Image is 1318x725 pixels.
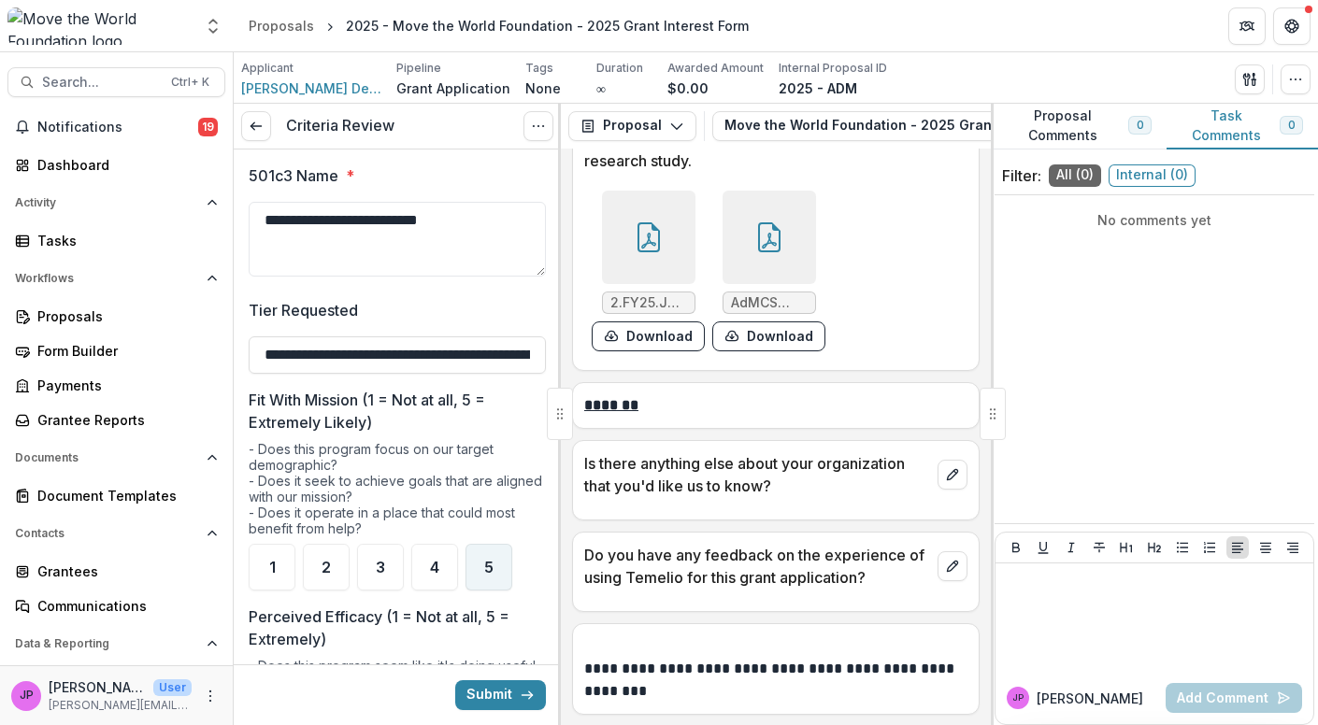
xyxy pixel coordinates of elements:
[596,78,606,98] p: ∞
[15,451,199,464] span: Documents
[1198,536,1221,559] button: Ordered List
[938,551,967,581] button: edit
[1288,119,1295,132] span: 0
[241,78,381,98] a: [PERSON_NAME] Del Mar Foundation Inc
[249,16,314,36] div: Proposals
[199,685,222,707] button: More
[153,679,192,696] p: User
[249,164,338,187] p: 501c3 Name
[712,111,1145,141] button: Move the World Foundation - 2025 Grant Interest Form
[667,60,764,77] p: Awarded Amount
[1088,536,1110,559] button: Strike
[1012,693,1024,703] div: Jill Pappas
[7,519,225,548] button: Open Contacts
[592,321,705,351] button: download-form-response
[249,389,535,434] p: Fit With Mission (1 = Not at all, 5 = Extremely Likely)
[49,697,192,714] p: [PERSON_NAME][EMAIL_ADDRESS][DOMAIN_NAME]
[1109,164,1196,187] span: Internal ( 0 )
[712,321,825,351] button: download-form-response
[712,191,825,351] div: AdMCS 2024-25 Annual Report.pdfdownload-form-response
[731,295,808,311] span: AdMCS 2024-25 Annual Report.pdf
[7,556,225,587] a: Grantees
[7,590,225,621] a: Communications
[1228,7,1266,45] button: Partners
[20,689,34,702] div: Jill Pappas
[1002,210,1307,230] p: No comments yet
[37,596,210,616] div: Communications
[167,72,213,92] div: Ctrl + K
[667,78,709,98] p: $0.00
[523,111,553,141] button: Options
[1143,536,1166,559] button: Heading 2
[269,560,276,575] span: 1
[7,7,193,45] img: Move the World Foundation logo
[15,272,199,285] span: Workflows
[1037,689,1143,708] p: [PERSON_NAME]
[7,480,225,511] a: Document Templates
[37,155,210,175] div: Dashboard
[396,60,441,77] p: Pipeline
[241,60,294,77] p: Applicant
[1049,164,1101,187] span: All ( 0 )
[37,376,210,395] div: Payments
[7,149,225,180] a: Dashboard
[322,560,331,575] span: 2
[286,117,394,135] h3: Criteria Review
[484,560,494,575] span: 5
[1115,536,1138,559] button: Heading 1
[1273,7,1311,45] button: Get Help
[7,443,225,473] button: Open Documents
[15,196,199,209] span: Activity
[1137,119,1143,132] span: 0
[37,486,210,505] div: Document Templates
[15,637,199,650] span: Data & Reporting
[7,112,225,142] button: Notifications19
[249,299,358,321] p: Tier Requested
[525,78,561,98] p: None
[584,544,930,589] p: Do you have any feedback on the experience of using Temelio for this grant application?
[584,452,930,497] p: Is there anything else about your organization that you'd like us to know?
[37,562,210,581] div: Grantees
[200,7,226,45] button: Open entity switcher
[37,410,210,430] div: Grantee Reports
[7,629,225,659] button: Open Data & Reporting
[49,677,146,697] p: [PERSON_NAME]
[7,405,225,435] a: Grantee Reports
[198,118,218,136] span: 19
[1282,536,1304,559] button: Align Right
[37,341,210,361] div: Form Builder
[7,225,225,256] a: Tasks
[455,680,546,710] button: Submit
[346,16,749,36] div: 2025 - Move the World Foundation - 2025 Grant Interest Form
[249,605,535,650] p: Perceived Efficacy (1 = Not at all, 5 = Extremely)
[568,111,696,141] button: Proposal
[525,60,553,77] p: Tags
[7,188,225,218] button: Open Activity
[1005,536,1027,559] button: Bold
[396,78,510,98] p: Grant Application
[37,120,198,135] span: Notifications
[7,335,225,366] a: Form Builder
[7,370,225,401] a: Payments
[1002,164,1041,187] p: Filter:
[991,104,1167,149] button: Proposal Comments
[42,75,160,91] span: Search...
[1226,536,1249,559] button: Align Left
[1166,683,1302,713] button: Add Comment
[241,12,756,39] nav: breadcrumb
[376,560,385,575] span: 3
[1171,536,1194,559] button: Bullet List
[592,191,705,351] div: 2.FY25.June.BudgetvsActual.pdfdownload-form-response
[430,560,439,575] span: 4
[7,67,225,97] button: Search...
[596,60,643,77] p: Duration
[938,460,967,490] button: edit
[7,301,225,332] a: Proposals
[15,527,199,540] span: Contacts
[7,263,225,293] button: Open Workflows
[37,306,210,326] div: Proposals
[779,60,887,77] p: Internal Proposal ID
[1254,536,1277,559] button: Align Center
[1167,104,1318,149] button: Task Comments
